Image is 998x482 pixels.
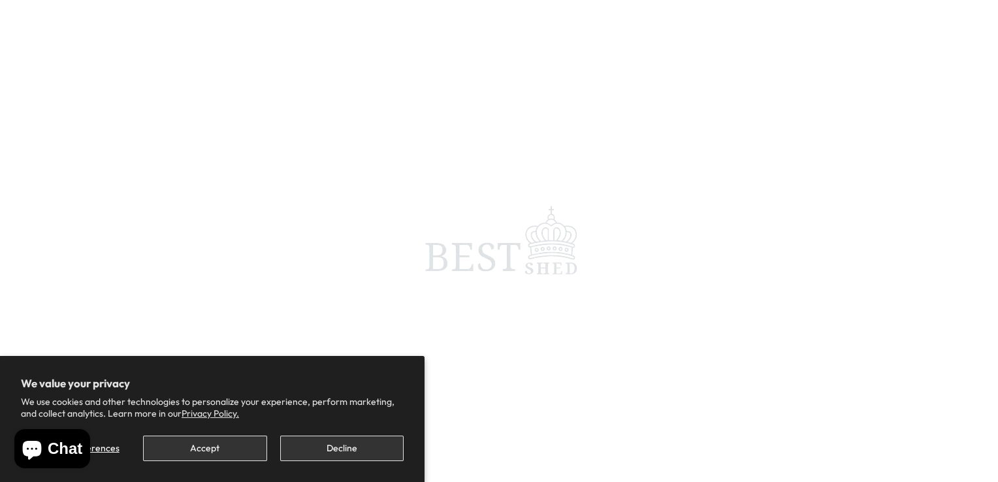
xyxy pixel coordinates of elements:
[182,408,239,419] a: Privacy Policy.
[21,396,404,419] p: We use cookies and other technologies to personalize your experience, perform marketing, and coll...
[10,429,94,472] inbox-online-store-chat: Shopify online store chat
[21,377,404,390] h2: We value your privacy
[280,436,404,461] button: Decline
[143,436,266,461] button: Accept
